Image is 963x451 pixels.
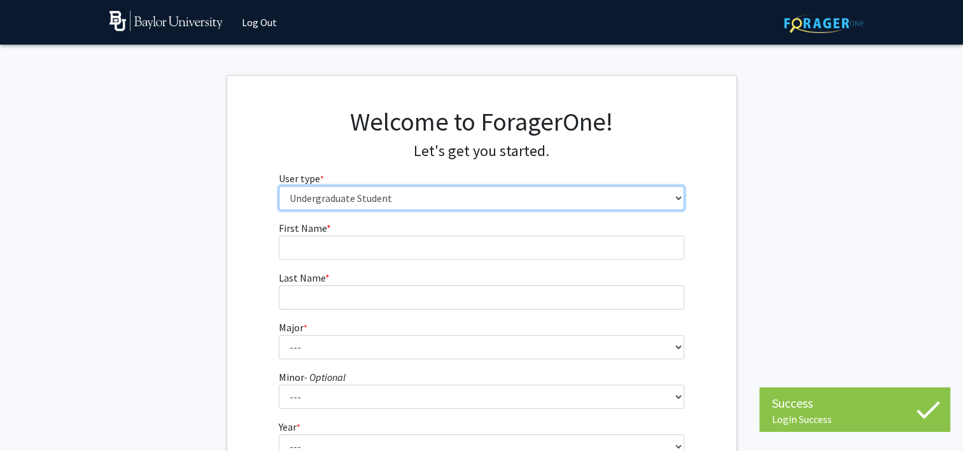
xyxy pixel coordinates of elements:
label: Year [279,419,300,434]
img: Baylor University Logo [109,11,223,31]
label: Major [279,320,307,335]
img: ForagerOne Logo [784,13,864,33]
label: Minor [279,369,346,385]
span: Last Name [279,271,325,284]
i: - Optional [304,371,346,383]
div: Login Success [772,413,938,426]
h4: Let's get you started. [279,142,684,161]
div: Success [772,394,938,413]
span: First Name [279,222,327,234]
h1: Welcome to ForagerOne! [279,106,684,137]
iframe: Chat [10,394,54,441]
label: User type [279,171,324,186]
